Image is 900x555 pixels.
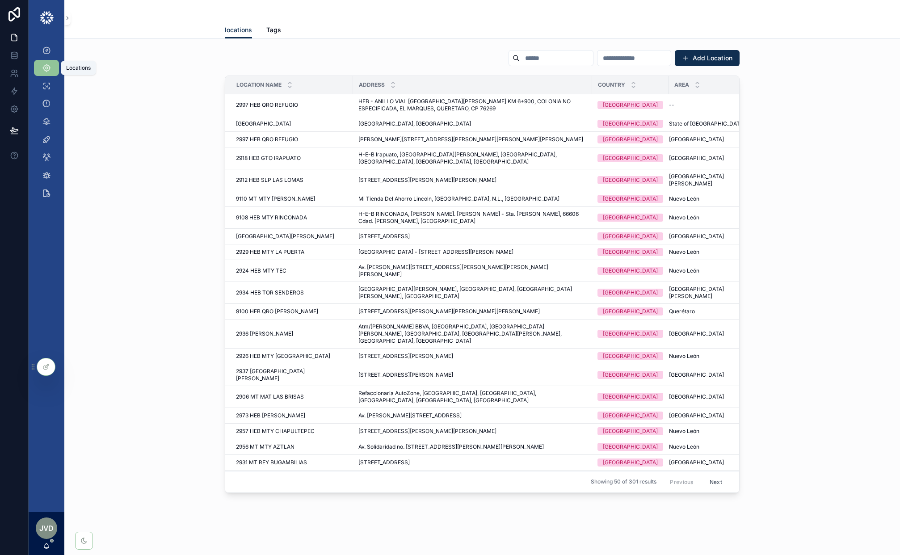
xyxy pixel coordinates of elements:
[669,195,755,202] a: Nuevo León
[236,308,318,315] span: 9100 HEB QRO [PERSON_NAME]
[669,286,755,300] span: [GEOGRAPHIC_DATA][PERSON_NAME]
[669,371,724,378] span: [GEOGRAPHIC_DATA]
[358,459,410,466] span: [STREET_ADDRESS]
[358,353,587,360] a: [STREET_ADDRESS][PERSON_NAME]
[236,330,293,337] span: 2936 [PERSON_NAME]
[358,286,587,300] a: [GEOGRAPHIC_DATA][PERSON_NAME], [GEOGRAPHIC_DATA], [GEOGRAPHIC_DATA][PERSON_NAME], [GEOGRAPHIC_DATA]
[236,443,294,450] span: 2956 MT MTY AZTLAN
[669,136,724,143] span: [GEOGRAPHIC_DATA]
[358,428,496,435] span: [STREET_ADDRESS][PERSON_NAME][PERSON_NAME]
[597,412,663,420] a: [GEOGRAPHIC_DATA]
[597,289,663,297] a: [GEOGRAPHIC_DATA]
[669,267,699,274] span: Nuevo León
[236,443,348,450] a: 2956 MT MTY AZTLAN
[669,173,755,187] a: [GEOGRAPHIC_DATA][PERSON_NAME]
[669,412,755,419] a: [GEOGRAPHIC_DATA]
[603,248,658,256] div: [GEOGRAPHIC_DATA]
[236,177,303,184] span: 2912 HEB SLP LAS LOMAS
[603,307,658,315] div: [GEOGRAPHIC_DATA]
[603,443,658,451] div: [GEOGRAPHIC_DATA]
[597,154,663,162] a: [GEOGRAPHIC_DATA]
[358,120,587,127] a: [GEOGRAPHIC_DATA], [GEOGRAPHIC_DATA]
[358,323,587,345] a: Atm/[PERSON_NAME] BBVA, [GEOGRAPHIC_DATA], [GEOGRAPHIC_DATA][PERSON_NAME], [GEOGRAPHIC_DATA], [GE...
[603,427,658,435] div: [GEOGRAPHIC_DATA]
[358,177,587,184] a: [STREET_ADDRESS][PERSON_NAME][PERSON_NAME]
[669,353,699,360] span: Nuevo León
[603,352,658,360] div: [GEOGRAPHIC_DATA]
[358,248,587,256] a: [GEOGRAPHIC_DATA] - [STREET_ADDRESS][PERSON_NAME]
[597,176,663,184] a: [GEOGRAPHIC_DATA]
[597,135,663,143] a: [GEOGRAPHIC_DATA]
[358,459,587,466] a: [STREET_ADDRESS]
[358,136,587,143] a: [PERSON_NAME][STREET_ADDRESS][PERSON_NAME][PERSON_NAME][PERSON_NAME]
[669,412,724,419] span: [GEOGRAPHIC_DATA]
[669,195,699,202] span: Nuevo León
[358,136,583,143] span: [PERSON_NAME][STREET_ADDRESS][PERSON_NAME][PERSON_NAME][PERSON_NAME]
[358,233,410,240] span: [STREET_ADDRESS]
[669,248,699,256] span: Nuevo León
[236,289,304,296] span: 2934 HEB TOR SENDEROS
[236,353,348,360] a: 2926 HEB MTY [GEOGRAPHIC_DATA]
[358,210,587,225] a: H-E-B RINCONADA, [PERSON_NAME]. [PERSON_NAME] - Sta. [PERSON_NAME], 66606 Cdad. [PERSON_NAME], [G...
[669,155,755,162] a: [GEOGRAPHIC_DATA]
[603,101,658,109] div: [GEOGRAPHIC_DATA]
[236,428,348,435] a: 2957 HEB MTY CHAPULTEPEC
[669,308,755,315] a: Querétaro
[669,101,755,109] a: --
[669,330,755,337] a: [GEOGRAPHIC_DATA]
[603,154,658,162] div: [GEOGRAPHIC_DATA]
[597,195,663,203] a: [GEOGRAPHIC_DATA]
[236,101,298,109] span: 2997 HEB QRO REFUGIO
[603,330,658,338] div: [GEOGRAPHIC_DATA]
[236,428,315,435] span: 2957 HEB MTY CHAPULTEPEC
[359,81,385,88] span: Address
[236,214,348,221] a: 9108 HEB MTY RINCONADA
[225,22,252,39] a: locations
[358,443,587,450] a: Av. Solidaridad no. [STREET_ADDRESS][PERSON_NAME][PERSON_NAME]
[358,412,462,419] span: Av. [PERSON_NAME][STREET_ADDRESS]
[598,81,625,88] span: Country
[669,214,699,221] span: Nuevo León
[603,393,658,401] div: [GEOGRAPHIC_DATA]
[669,393,755,400] a: [GEOGRAPHIC_DATA]
[358,151,587,165] a: H-E-B Irapuato, [GEOGRAPHIC_DATA][PERSON_NAME], [GEOGRAPHIC_DATA], [GEOGRAPHIC_DATA], [GEOGRAPHIC...
[358,248,513,256] span: [GEOGRAPHIC_DATA] - [STREET_ADDRESS][PERSON_NAME]
[669,136,755,143] a: [GEOGRAPHIC_DATA]
[358,308,587,315] a: [STREET_ADDRESS][PERSON_NAME][PERSON_NAME][PERSON_NAME]
[597,393,663,401] a: [GEOGRAPHIC_DATA]
[236,177,348,184] a: 2912 HEB SLP LAS LOMAS
[669,443,755,450] a: Nuevo León
[358,390,587,404] a: Refaccionaria AutoZone, [GEOGRAPHIC_DATA], [GEOGRAPHIC_DATA], [GEOGRAPHIC_DATA], [GEOGRAPHIC_DATA...
[597,352,663,360] a: [GEOGRAPHIC_DATA]
[358,120,471,127] span: [GEOGRAPHIC_DATA], [GEOGRAPHIC_DATA]
[358,195,559,202] span: Mi Tienda Del Ahorro Lincoln, [GEOGRAPHIC_DATA], N.L., [GEOGRAPHIC_DATA]
[669,248,755,256] a: Nuevo León
[358,264,587,278] span: Av. [PERSON_NAME][STREET_ADDRESS][PERSON_NAME][PERSON_NAME][PERSON_NAME]
[236,120,348,127] a: [GEOGRAPHIC_DATA]
[669,443,699,450] span: Nuevo León
[358,371,453,378] span: [STREET_ADDRESS][PERSON_NAME]
[669,214,755,221] a: Nuevo León
[236,214,307,221] span: 9108 HEB MTY RINCONADA
[358,443,544,450] span: Av. Solidaridad no. [STREET_ADDRESS][PERSON_NAME][PERSON_NAME]
[39,11,54,25] img: App logo
[236,120,291,127] span: [GEOGRAPHIC_DATA]
[236,267,286,274] span: 2924 HEB MTY TEC
[236,330,348,337] a: 2936 [PERSON_NAME]
[236,136,298,143] span: 2997 HEB QRO REFUGIO
[236,459,348,466] a: 2931 MT REY BUGAMBILIAS
[236,155,348,162] a: 2918 HEB GTO IRAPUATO
[236,412,305,419] span: 2973 HEB [PERSON_NAME]
[266,25,281,34] span: Tags
[236,248,304,256] span: 2929 HEB MTY LA PUERTA
[358,412,587,419] a: Av. [PERSON_NAME][STREET_ADDRESS]
[603,458,658,467] div: [GEOGRAPHIC_DATA]
[358,353,453,360] span: [STREET_ADDRESS][PERSON_NAME]
[603,289,658,297] div: [GEOGRAPHIC_DATA]
[236,233,348,240] a: [GEOGRAPHIC_DATA][PERSON_NAME]
[236,393,348,400] a: 2906 MT MAT LAS BRISAS
[236,393,304,400] span: 2906 MT MAT LAS BRISAS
